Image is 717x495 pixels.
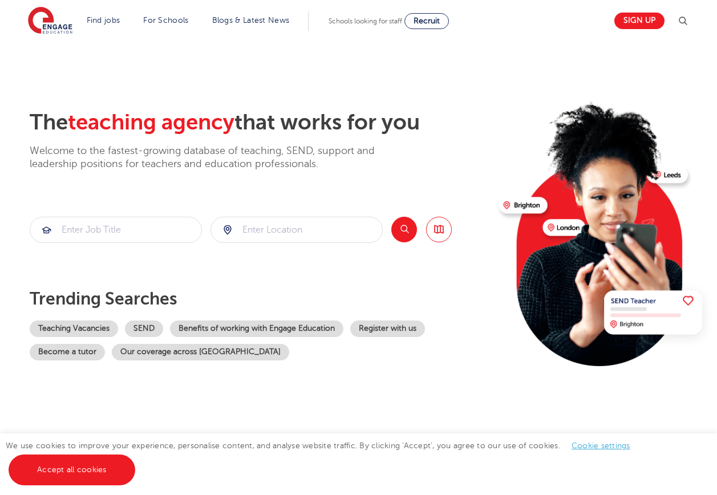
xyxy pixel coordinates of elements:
p: Trending searches [30,289,490,309]
span: Schools looking for staff [329,17,402,25]
a: Blogs & Latest News [212,16,290,25]
a: Our coverage across [GEOGRAPHIC_DATA] [112,344,289,360]
div: Submit [210,217,383,243]
input: Submit [211,217,382,242]
a: SEND [125,320,163,337]
div: Submit [30,217,202,243]
a: Benefits of working with Engage Education [170,320,343,337]
a: Become a tutor [30,344,105,360]
a: Find jobs [87,16,120,25]
a: Register with us [350,320,425,337]
input: Submit [30,217,201,242]
span: teaching agency [68,110,234,135]
button: Search [391,217,417,242]
a: Teaching Vacancies [30,320,118,337]
h2: The that works for you [30,109,490,136]
a: Accept all cookies [9,455,135,485]
p: Welcome to the fastest-growing database of teaching, SEND, support and leadership positions for t... [30,144,406,171]
span: We use cookies to improve your experience, personalise content, and analyse website traffic. By c... [6,441,642,474]
a: Recruit [404,13,449,29]
a: For Schools [143,16,188,25]
a: Sign up [614,13,665,29]
span: Recruit [414,17,440,25]
img: Engage Education [28,7,72,35]
a: Cookie settings [572,441,630,450]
